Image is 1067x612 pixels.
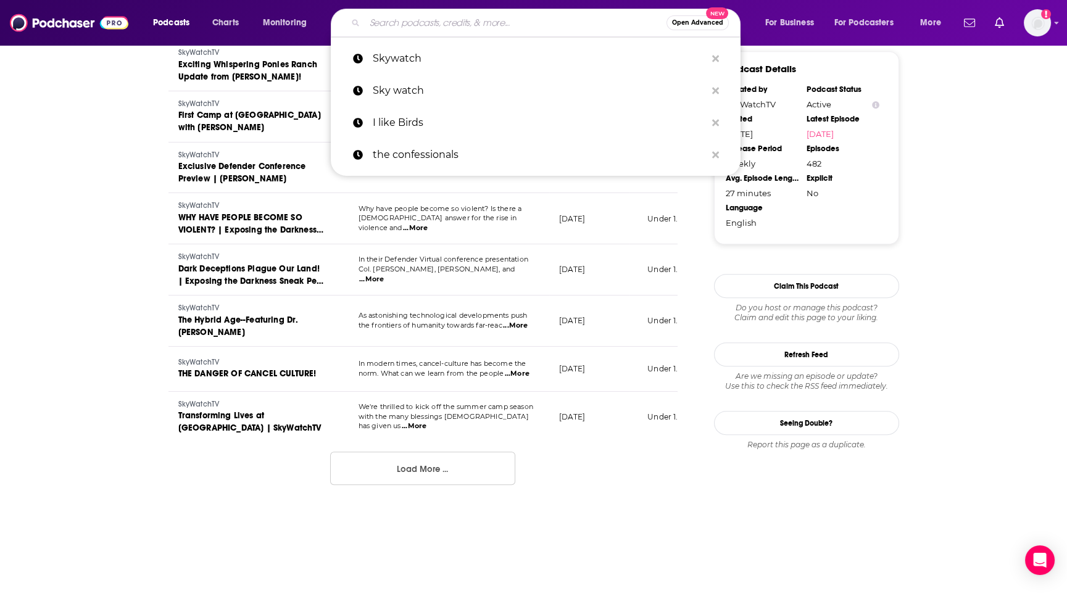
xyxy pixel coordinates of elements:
span: Monitoring [263,14,307,31]
a: SkyWatchTV [178,150,326,161]
span: ...More [505,369,529,379]
a: Exciting Whispering Ponies Ranch Update from [PERSON_NAME]! [178,59,326,83]
a: Show notifications dropdown [959,12,980,33]
a: Sky watch [331,75,741,107]
a: Show notifications dropdown [990,12,1009,33]
span: Under 1.1k [647,364,685,373]
div: Are we missing an episode or update? Use this to check the RSS feed immediately. [714,371,899,391]
span: ...More [359,275,384,284]
div: English [726,218,799,228]
span: For Business [765,14,814,31]
div: Active [807,99,879,109]
span: ...More [403,223,428,233]
span: SkyWatchTV [178,400,220,408]
a: The Hybrid Age--Featuring Dr. [PERSON_NAME] [178,314,326,339]
span: Open Advanced [672,20,723,26]
span: ...More [402,421,426,431]
div: No [807,188,879,198]
span: Charts [212,14,239,31]
span: THE DANGER OF CANCEL CULTURE! [178,368,317,379]
span: Col. [PERSON_NAME], [PERSON_NAME], and [359,265,515,273]
button: open menu [254,13,323,33]
div: Created by [726,85,799,94]
div: 27 minutes [726,188,799,198]
p: the confessionals [373,139,706,171]
span: Under 1.1k [647,265,685,274]
a: SkyWatchTV [178,201,326,212]
p: [DATE] [559,264,586,275]
a: SkyWatchTV [178,252,326,263]
p: [DATE] [559,213,586,224]
p: Sky watch [373,75,706,107]
span: Under 1.1k [647,214,685,223]
span: Why have people become so violent? Is there a [359,204,522,213]
a: Transforming Lives at [GEOGRAPHIC_DATA] | SkyWatchTV [178,410,326,434]
button: open menu [144,13,206,33]
a: Charts [204,13,246,33]
span: Do you host or manage this podcast? [714,303,899,313]
svg: Add a profile image [1041,9,1051,19]
button: Load More ... [330,452,515,485]
div: Started [726,114,799,124]
span: norm. What can we learn from the people [359,369,504,378]
span: the frontiers of humanity towards far-reac [359,321,502,329]
a: the confessionals [331,139,741,171]
span: For Podcasters [834,14,894,31]
a: [DATE] [807,129,879,139]
div: Podcast Status [807,85,879,94]
button: Claim This Podcast [714,274,899,298]
a: Skywatch [331,43,741,75]
span: First Camp at [GEOGRAPHIC_DATA] with [PERSON_NAME] [178,110,321,133]
button: open menu [757,13,829,33]
p: I like Birds [373,107,706,139]
img: User Profile [1024,9,1051,36]
span: Logged in as TinaPugh [1024,9,1051,36]
span: Transforming Lives at [GEOGRAPHIC_DATA] | SkyWatchTV [178,410,322,433]
p: [DATE] [559,315,586,326]
span: [DEMOGRAPHIC_DATA] answer for the rise in violence and [359,213,517,232]
div: SkyWatchTV [726,99,799,109]
a: SkyWatchTV [178,357,325,368]
img: Podchaser - Follow, Share and Rate Podcasts [10,11,128,35]
span: ...More [503,321,528,331]
span: Exclusive Defender Conference Preview | [PERSON_NAME] [178,161,306,184]
span: The Hybrid Age--Featuring Dr. [PERSON_NAME] [178,315,299,337]
div: Search podcasts, credits, & more... [343,9,752,37]
span: In their Defender Virtual conference presentation [359,255,528,263]
a: SkyWatchTV [178,303,326,314]
a: SkyWatchTV [178,399,326,410]
h3: Podcast Details [726,63,796,75]
span: SkyWatchTV [178,99,220,108]
div: 482 [807,159,879,168]
div: Latest Episode [807,114,879,124]
span: SkyWatchTV [178,304,220,312]
p: [DATE] [559,411,586,422]
div: Open Intercom Messenger [1025,545,1055,575]
a: WHY HAVE PEOPLE BECOME SO VIOLENT? | Exposing the Darkness Sneak Peek from Dr. [PERSON_NAME] [178,212,326,236]
span: SkyWatchTV [178,201,220,210]
button: open menu [911,13,957,33]
div: [DATE] [726,129,799,139]
a: SkyWatchTV [178,48,326,59]
span: SkyWatchTV [178,151,220,159]
a: SkyWatchTV [178,99,326,110]
span: New [706,7,728,19]
div: Claim and edit this page to your liking. [714,303,899,323]
span: SkyWatchTV [178,358,220,366]
div: Release Period [726,144,799,154]
button: open menu [826,13,911,33]
span: As astonishing technological developments push [359,311,528,320]
span: More [920,14,941,31]
a: Exclusive Defender Conference Preview | [PERSON_NAME] [178,160,326,185]
span: We're thrilled to kick off the summer camp season [359,402,533,411]
button: Show Info [872,100,879,109]
span: In modern times, cancel-culture has become the [359,359,526,368]
a: THE DANGER OF CANCEL CULTURE! [178,368,325,380]
a: Dark Deceptions Plague Our Land! | Exposing the Darkness Sneak Peek from Col. [PERSON_NAME] and Tro [178,263,326,287]
a: I like Birds [331,107,741,139]
div: Episodes [807,144,879,154]
span: SkyWatchTV [178,48,220,57]
button: Show profile menu [1024,9,1051,36]
span: Under 1.1k [647,316,685,325]
p: Skywatch [373,43,706,75]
